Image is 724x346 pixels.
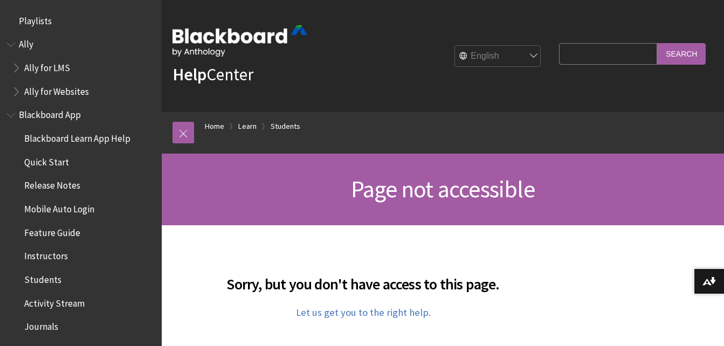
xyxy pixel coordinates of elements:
span: Mobile Auto Login [24,200,94,214]
span: Release Notes [24,177,80,191]
input: Search [657,43,706,64]
span: Instructors [24,247,68,262]
strong: Help [173,64,206,85]
span: Ally [19,36,33,50]
a: Home [205,120,224,133]
span: Playlists [19,12,52,26]
span: Blackboard App [19,106,81,121]
a: HelpCenter [173,64,253,85]
span: Ally for LMS [24,59,70,73]
span: Students [24,271,61,285]
nav: Book outline for Anthology Ally Help [6,36,155,101]
nav: Book outline for Playlists [6,12,155,30]
a: Learn [238,120,257,133]
span: Journals [24,318,58,333]
span: Activity Stream [24,294,85,309]
img: Blackboard by Anthology [173,25,307,57]
span: Blackboard Learn App Help [24,129,130,144]
span: Ally for Websites [24,82,89,97]
span: Page not accessible [351,174,535,204]
a: Students [271,120,300,133]
span: Quick Start [24,153,69,168]
select: Site Language Selector [455,46,541,67]
h2: Sorry, but you don't have access to this page. [173,260,554,295]
span: Feature Guide [24,224,80,238]
a: Let us get you to the right help. [296,306,431,319]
